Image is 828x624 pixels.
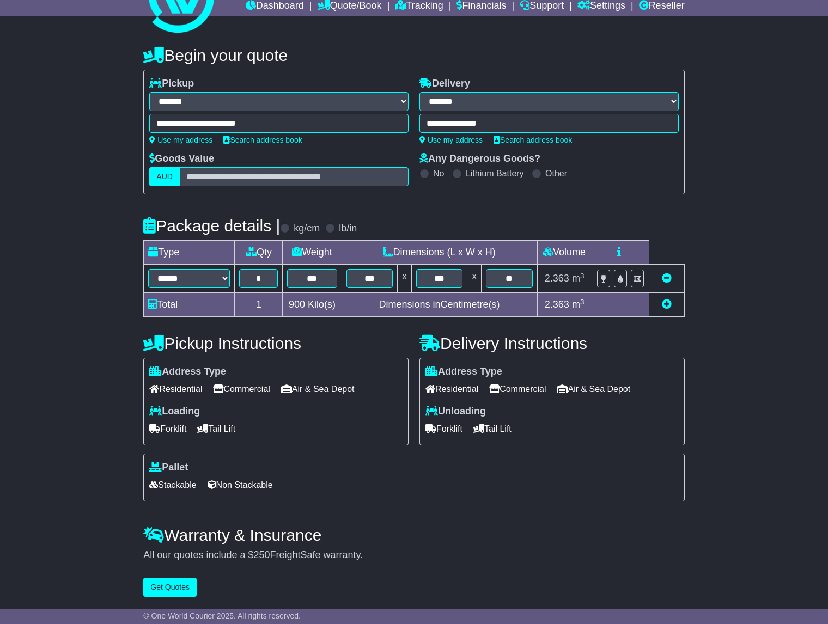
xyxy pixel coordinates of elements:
[283,293,342,317] td: Kilo(s)
[342,293,537,317] td: Dimensions in Centimetre(s)
[557,381,630,397] span: Air & Sea Depot
[143,334,409,352] h4: Pickup Instructions
[208,476,273,493] span: Non Stackable
[537,241,592,265] td: Volume
[144,293,235,317] td: Total
[419,153,540,165] label: Any Dangerous Goods?
[149,462,188,474] label: Pallet
[467,265,482,293] td: x
[253,549,270,560] span: 250
[143,578,197,597] button: Get Quotes
[425,406,486,418] label: Unloading
[662,299,672,310] a: Add new item
[419,78,470,90] label: Delivery
[235,241,283,265] td: Qty
[283,241,342,265] td: Weight
[425,381,478,397] span: Residential
[433,168,444,179] label: No
[545,299,569,310] span: 2.363
[494,136,572,144] a: Search address book
[149,153,214,165] label: Goods Value
[149,78,194,90] label: Pickup
[149,420,186,437] span: Forklift
[397,265,411,293] td: x
[294,223,320,235] label: kg/cm
[149,167,180,186] label: AUD
[339,223,357,235] label: lb/in
[235,293,283,317] td: 1
[143,549,684,561] div: All our quotes include a $ FreightSafe warranty.
[149,381,202,397] span: Residential
[572,273,585,284] span: m
[144,241,235,265] td: Type
[342,241,537,265] td: Dimensions (L x W x H)
[143,46,684,64] h4: Begin your quote
[425,420,462,437] span: Forklift
[143,526,684,544] h4: Warranty & Insurance
[149,136,212,144] a: Use my address
[213,381,270,397] span: Commercial
[149,476,196,493] span: Stackable
[223,136,302,144] a: Search address book
[143,611,301,620] span: © One World Courier 2025. All rights reserved.
[419,136,483,144] a: Use my address
[572,299,585,310] span: m
[281,381,355,397] span: Air & Sea Depot
[662,273,672,284] a: Remove this item
[545,273,569,284] span: 2.363
[580,272,585,280] sup: 3
[197,420,235,437] span: Tail Lift
[149,366,226,378] label: Address Type
[466,168,524,179] label: Lithium Battery
[473,420,512,437] span: Tail Lift
[289,299,305,310] span: 900
[419,334,685,352] h4: Delivery Instructions
[149,406,200,418] label: Loading
[489,381,546,397] span: Commercial
[545,168,567,179] label: Other
[580,298,585,306] sup: 3
[143,217,280,235] h4: Package details |
[425,366,502,378] label: Address Type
